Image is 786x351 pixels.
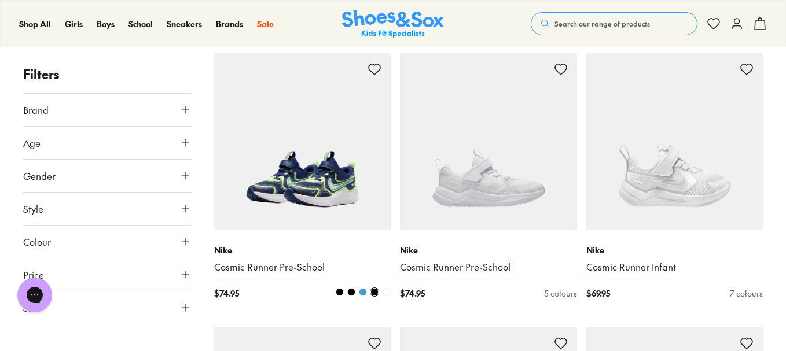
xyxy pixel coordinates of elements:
a: Girls [65,18,83,30]
a: Boys [97,18,115,30]
span: $ 69.95 [586,287,610,300]
span: Gender [23,169,56,183]
a: School [128,18,153,30]
p: Filters [23,65,191,84]
p: Nike [214,244,391,256]
p: Nike [400,244,577,256]
span: Age [23,136,41,150]
span: Search our range of products [554,19,650,29]
div: 5 colours [544,287,577,300]
span: Style [23,202,43,216]
button: Colour [23,226,191,258]
span: $ 74.95 [400,287,425,300]
span: Brand [23,103,49,117]
button: Price [23,258,191,291]
button: Age [23,127,191,159]
span: $ 74.95 [214,287,239,300]
a: Shop All [19,18,51,30]
p: Nike [586,244,763,256]
a: Sale [257,18,274,30]
a: Cosmic Runner Pre-School [214,261,391,274]
button: Style [23,193,191,225]
button: Gender [23,160,191,192]
button: Brand [23,94,191,126]
a: Sneakers [167,18,202,30]
a: Cosmic Runner Pre-School [400,261,577,274]
a: Cosmic Runner Infant [586,261,763,274]
button: Size [23,291,191,324]
iframe: Gorgias live chat messenger [12,274,58,316]
a: Shoes & Sox [342,10,444,38]
img: SNS_Logo_Responsive.svg [342,10,444,38]
div: 7 colours [730,287,763,300]
span: Colour [23,235,51,249]
span: Price [23,268,44,282]
a: Brands [216,18,243,30]
button: Search our range of products [531,12,697,35]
